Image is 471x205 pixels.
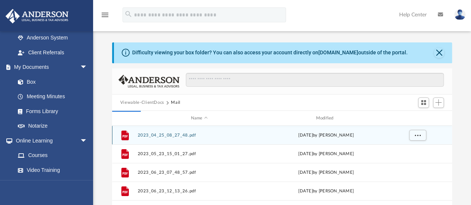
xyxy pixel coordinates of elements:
[264,132,388,139] div: [DATE] by [PERSON_NAME]
[10,31,95,45] a: Anderson System
[101,10,109,19] i: menu
[137,189,261,193] button: 2023_06_23_12_13_26.pdf
[186,73,444,87] input: Search files and folders
[10,45,95,60] a: Client Referrals
[10,148,95,163] a: Courses
[171,99,181,106] button: Mail
[264,169,388,176] div: [DATE] by [PERSON_NAME]
[137,170,261,175] button: 2023_06_23_07_48_57.pdf
[137,151,261,156] button: 2023_05_23_15_01_27.pdf
[10,119,95,134] a: Notarize
[124,10,133,18] i: search
[264,151,388,157] div: [DATE] by [PERSON_NAME]
[137,115,261,122] div: Name
[264,188,388,195] div: [DATE] by [PERSON_NAME]
[264,115,388,122] div: Modified
[454,9,465,20] img: User Pic
[433,97,444,108] button: Add
[318,49,358,55] a: [DOMAIN_NAME]
[115,115,134,122] div: id
[418,97,429,108] button: Switch to Grid View
[10,74,91,89] a: Box
[80,60,95,75] span: arrow_drop_down
[137,133,261,138] button: 2023_04_25_08_27_48.pdf
[120,99,164,106] button: Viewable-ClientDocs
[10,89,95,104] a: Meeting Minutes
[3,9,71,23] img: Anderson Advisors Platinum Portal
[101,14,109,19] a: menu
[80,133,95,148] span: arrow_drop_down
[391,115,443,122] div: id
[10,177,95,192] a: Resources
[409,130,426,141] button: More options
[132,49,408,57] div: Difficulty viewing your box folder? You can also access your account directly on outside of the p...
[434,48,444,58] button: Close
[5,60,95,75] a: My Documentsarrow_drop_down
[10,163,91,177] a: Video Training
[10,104,91,119] a: Forms Library
[5,133,95,148] a: Online Learningarrow_drop_down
